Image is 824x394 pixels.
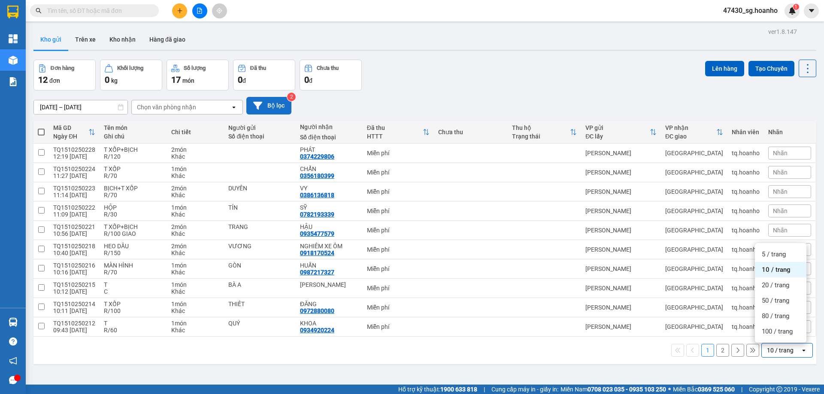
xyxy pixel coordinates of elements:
div: TQ1510250215 [53,281,95,288]
div: T [104,281,163,288]
div: TQ1510250214 [53,301,95,307]
div: DUYÊN [228,185,291,192]
div: ĐC lấy [585,133,650,140]
div: Đơn hàng [51,65,74,71]
span: 0 [238,75,242,85]
span: kg [111,77,118,84]
div: MÀN HÌNH [104,262,163,269]
button: Kho gửi [33,29,68,50]
strong: 0369 525 060 [698,386,735,393]
div: [PERSON_NAME] [585,169,657,176]
span: 17 [171,75,181,85]
div: Miễn phí [367,265,430,272]
div: [GEOGRAPHIC_DATA] [665,169,723,176]
div: Miễn phí [367,208,430,214]
div: Khác [171,288,220,295]
span: question-circle [9,337,17,346]
div: R/150 [104,250,163,256]
div: 10:56 [DATE] [53,230,95,237]
div: Ngày ĐH [53,133,88,140]
input: Tìm tên, số ĐT hoặc mã đơn [47,6,148,15]
img: solution-icon [9,77,18,86]
div: GÒN [228,262,291,269]
div: 0935477579 [300,230,334,237]
span: 100 / trang [762,327,793,336]
div: R/70 [104,192,163,199]
button: Kho nhận [103,29,142,50]
span: 12 [38,75,48,85]
div: Số lượng [184,65,206,71]
span: | [484,385,485,394]
div: TQ1510250216 [53,262,95,269]
div: Mã GD [53,124,88,131]
span: 5 / trang [762,250,786,259]
img: logo-vxr [7,6,18,18]
div: [GEOGRAPHIC_DATA] [665,150,723,156]
button: Tạo Chuyến [748,61,794,76]
div: Miễn phí [367,169,430,176]
span: Cung cấp máy in - giấy in: [491,385,558,394]
div: TRANG [228,223,291,230]
div: VY [300,185,358,192]
div: 11:14 [DATE] [53,192,95,199]
div: BỊCH+T XỐP [104,185,163,192]
div: [PERSON_NAME] [585,265,657,272]
div: Chi tiết [171,129,220,135]
span: caret-down [808,7,815,15]
div: tq.hoanho [732,323,760,330]
div: SỸ [300,204,358,211]
span: Hỗ trợ kỹ thuật: [398,385,477,394]
button: Số lượng17món [167,60,229,90]
div: R/70 [104,269,163,276]
div: Người gửi [228,124,291,131]
div: T XỐP+BỊCH [104,223,163,230]
div: Miễn phí [367,323,430,330]
div: PHÁT [300,146,358,153]
div: tq.hoanho [732,304,760,311]
div: TQ1510250228 [53,146,95,153]
span: 20 / trang [762,281,789,289]
div: Khác [171,327,220,334]
button: 2 [716,344,729,357]
div: 12:19 [DATE] [53,153,95,160]
div: TQ1510250223 [53,185,95,192]
span: đơn [49,77,60,84]
div: 10:40 [DATE] [53,250,95,256]
th: Toggle SortBy [508,121,581,144]
div: Số điện thoại [300,134,358,141]
div: TQ1510250221 [53,223,95,230]
div: [PERSON_NAME] [585,227,657,234]
div: 10:11 [DATE] [53,307,95,314]
div: T XỐP+BỊCH [104,146,163,153]
div: 10:16 [DATE] [53,269,95,276]
div: 1 món [171,204,220,211]
div: Miễn phí [367,188,430,195]
button: Bộ lọc [246,97,291,114]
div: Miễn phí [367,304,430,311]
span: 0 [105,75,109,85]
div: T [104,320,163,327]
div: Nhãn [768,129,811,135]
div: TQ1510250218 [53,243,95,250]
div: Miễn phí [367,227,430,234]
div: 09:43 [DATE] [53,327,95,334]
div: [PERSON_NAME] [585,188,657,195]
div: Miễn phí [367,246,430,253]
div: KIM NGÂN [300,281,358,288]
span: | [741,385,742,394]
div: 0356180399 [300,172,334,179]
div: 10:12 [DATE] [53,288,95,295]
div: Khác [171,269,220,276]
div: Khối lượng [117,65,143,71]
div: tq.hoanho [732,188,760,195]
div: Khác [171,172,220,179]
span: 0 [304,75,309,85]
button: aim [212,3,227,18]
span: Nhãn [773,188,788,195]
span: Nhãn [773,227,788,234]
input: Select a date range. [34,100,127,114]
img: icon-new-feature [788,7,796,15]
div: Chọn văn phòng nhận [137,103,196,111]
div: Khác [171,250,220,256]
div: 1 món [171,165,220,172]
